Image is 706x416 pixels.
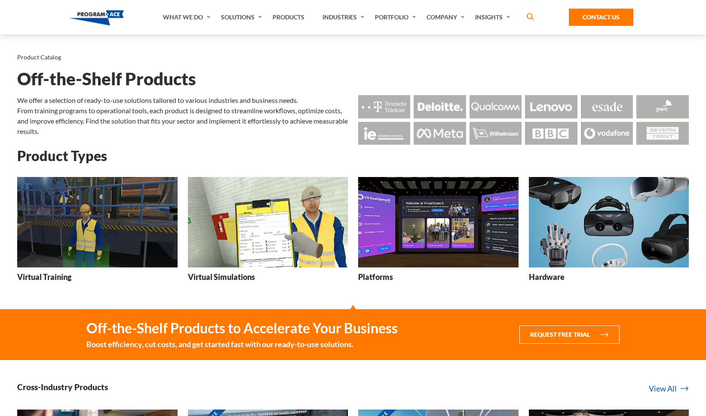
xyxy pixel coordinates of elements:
[358,177,519,289] a: Platforms
[525,122,577,145] img: Logo - BBC
[17,177,178,267] img: Virtual Training
[17,177,178,289] a: Virtual Training
[358,122,410,145] img: Logo - Ie Business School
[529,177,689,267] img: Hardware
[69,10,124,25] img: Program-Ace
[636,95,688,118] img: Logo - Pwc
[649,383,689,394] a: View All
[529,177,689,289] a: Hardware
[358,177,519,267] img: Platforms
[86,320,398,337] strong: Off-the-Shelf Products to Accelerate Your Business
[86,338,398,350] small: Boost efficiency, cut costs, and get started fast with our ready-to-use solutions.
[358,95,410,118] img: Logo - Deutsche Telekom
[470,122,522,145] img: Logo - Wilhemsen
[17,382,108,392] h3: Cross-Industry Products
[519,326,620,344] button: Request Free Trial
[188,177,348,289] a: Virtual Simulations
[17,106,348,137] p: From training programs to operational tools, each product is designed to streamline workflows, op...
[636,122,688,145] img: Logo - Seven Trent
[17,52,689,63] nav: breadcrumb
[17,71,689,87] h1: Off-the-Shelf Products
[414,122,466,145] img: Logo - Meta
[188,272,255,283] h3: Virtual Simulations
[17,52,61,63] li: Product Catalog
[414,95,466,118] img: Logo - Deloitte
[569,9,633,26] a: Contact Us
[581,122,633,145] img: Logo - Vodafone
[188,177,348,267] img: Virtual Simulations
[581,95,633,118] img: Logo - Esade
[17,148,689,163] h2: Product Types
[529,272,565,283] h3: Hardware
[17,272,71,283] h3: Virtual Training
[525,95,577,118] img: Logo - Lenovo
[17,95,348,106] p: We offer a selection of ready-to-use solutions tailored to various industries and business needs.
[470,95,522,118] img: Logo - Qualcomm
[358,272,393,283] h3: Platforms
